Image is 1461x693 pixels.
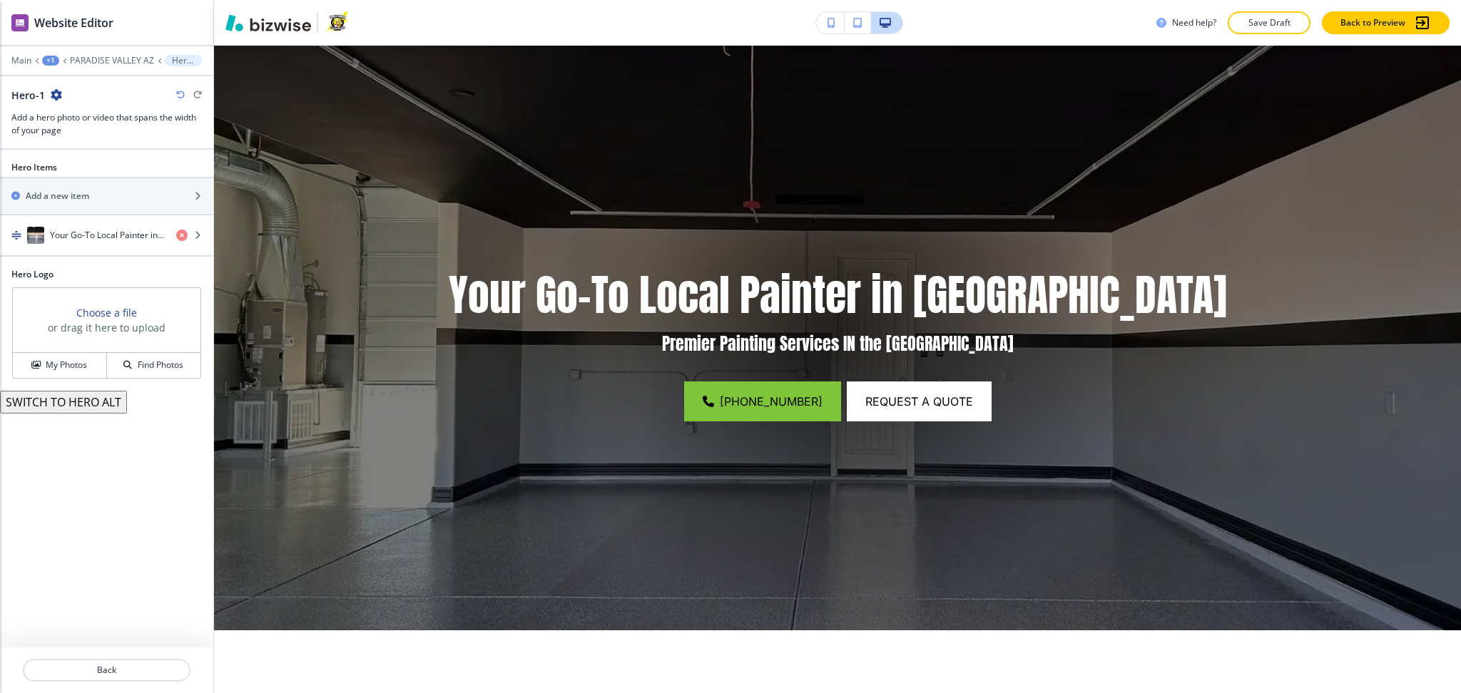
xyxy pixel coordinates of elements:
[847,381,992,421] button: request a quote
[720,393,823,410] span: [PHONE_NUMBER]
[662,331,1014,356] span: Premier Painting Services IN the [GEOGRAPHIC_DATA]
[138,359,183,371] h4: Find Photos
[11,14,29,31] img: editor icon
[225,14,311,31] img: Bizwise Logo
[11,161,57,174] h2: Hero Items
[70,56,154,66] button: PARADISE VALLEY AZ
[46,359,87,371] h4: My Photos
[1322,11,1450,34] button: Back to Preview
[1340,16,1405,29] p: Back to Preview
[11,287,202,379] div: Choose a fileor drag it here to uploadMy PhotosFind Photos
[76,305,137,320] button: Choose a file
[1172,16,1216,29] h3: Need help?
[449,262,1227,327] span: Your Go-To Local Painter in [GEOGRAPHIC_DATA]
[11,268,202,281] h2: Hero Logo
[48,320,166,335] h3: or drag it here to upload
[24,664,189,677] p: Back
[11,111,202,137] h3: Add a hero photo or video that spans the width of your page
[172,56,195,66] p: Hero-1
[1228,11,1310,34] button: Save Draft
[42,56,59,66] button: +1
[34,14,113,31] h2: Website Editor
[684,381,841,421] a: [PHONE_NUMBER]
[50,229,165,242] h4: Your Go-To Local Painter in [GEOGRAPHIC_DATA]
[11,88,45,103] h2: Hero-1
[865,393,973,410] span: request a quote
[107,353,200,378] button: Find Photos
[165,55,202,66] button: Hero-1
[1246,16,1292,29] p: Save Draft
[214,46,1461,630] img: Banner Image
[23,659,190,682] button: Back
[11,56,31,66] button: Main
[26,190,89,202] h2: Add a new item
[324,11,351,34] img: Your Logo
[13,353,107,378] button: My Photos
[11,230,21,240] img: Drag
